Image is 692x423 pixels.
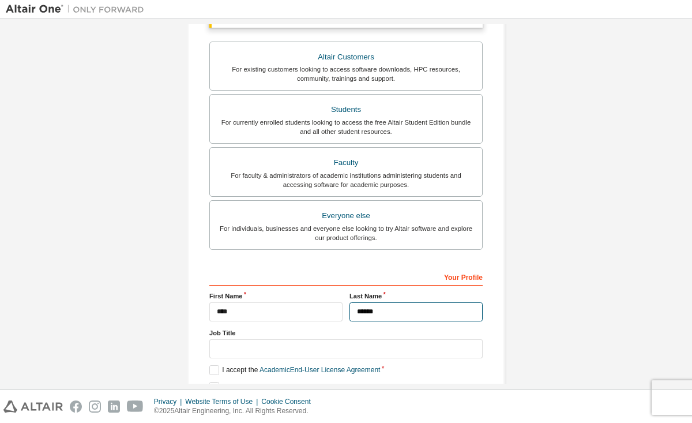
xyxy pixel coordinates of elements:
div: For faculty & administrators of academic institutions administering students and accessing softwa... [217,171,475,189]
img: linkedin.svg [108,400,120,413]
label: Job Title [209,328,483,338]
label: I accept the [209,365,380,375]
img: facebook.svg [70,400,82,413]
div: Faculty [217,155,475,171]
a: Academic End-User License Agreement [259,366,380,374]
img: instagram.svg [89,400,101,413]
div: For currently enrolled students looking to access the free Altair Student Edition bundle and all ... [217,118,475,136]
label: Last Name [349,291,483,301]
label: First Name [209,291,343,301]
div: Privacy [154,397,185,406]
img: youtube.svg [127,400,144,413]
div: Students [217,102,475,118]
p: © 2025 Altair Engineering, Inc. All Rights Reserved. [154,406,318,416]
div: For individuals, businesses and everyone else looking to try Altair software and explore our prod... [217,224,475,242]
div: Your Profile [209,267,483,286]
label: I would like to receive marketing emails from Altair [209,382,375,392]
div: Altair Customers [217,49,475,65]
div: Everyone else [217,208,475,224]
img: Altair One [6,3,150,15]
div: Website Terms of Use [185,397,261,406]
div: Cookie Consent [261,397,317,406]
img: altair_logo.svg [3,400,63,413]
div: For existing customers looking to access software downloads, HPC resources, community, trainings ... [217,65,475,83]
